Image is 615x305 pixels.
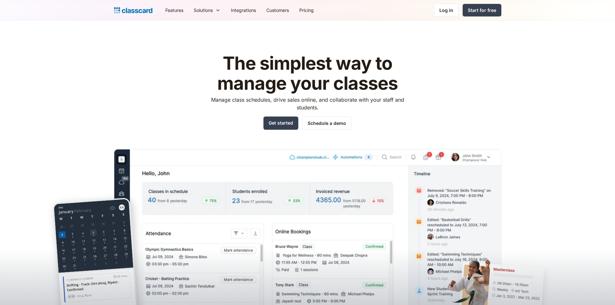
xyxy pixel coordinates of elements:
[226,3,261,17] a: Integrations
[189,3,226,17] div: Solutions
[205,54,410,93] h1: The simplest way to manage your classes
[439,7,453,14] div: Log in
[160,3,189,17] a: Features
[114,6,152,15] a: home
[194,7,213,14] div: Solutions
[434,4,459,17] a: Log in
[261,3,294,17] a: Customers
[468,7,496,14] div: Start for free
[205,96,410,111] p: Manage class schedules, drive sales online, and collaborate with your staff and students.
[463,4,501,16] a: Start for free
[294,3,319,17] a: Pricing
[263,117,298,130] a: Get started
[302,117,352,130] a: Schedule a demo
